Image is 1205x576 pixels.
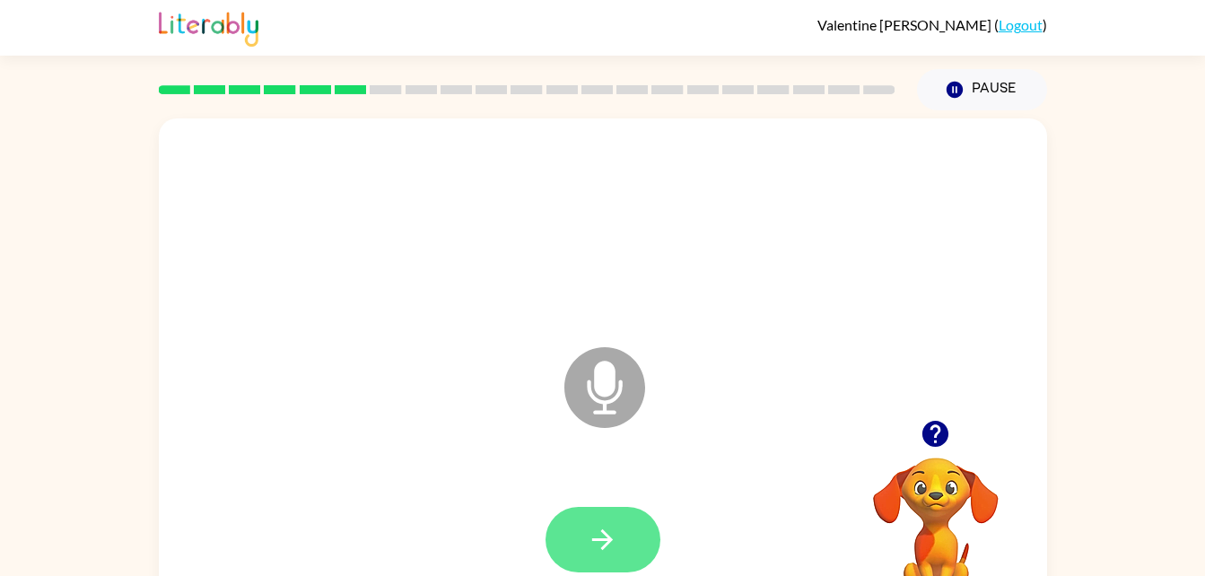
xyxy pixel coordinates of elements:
[999,16,1043,33] a: Logout
[159,7,258,47] img: Literably
[817,16,1047,33] div: ( )
[817,16,994,33] span: Valentine [PERSON_NAME]
[917,69,1047,110] button: Pause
